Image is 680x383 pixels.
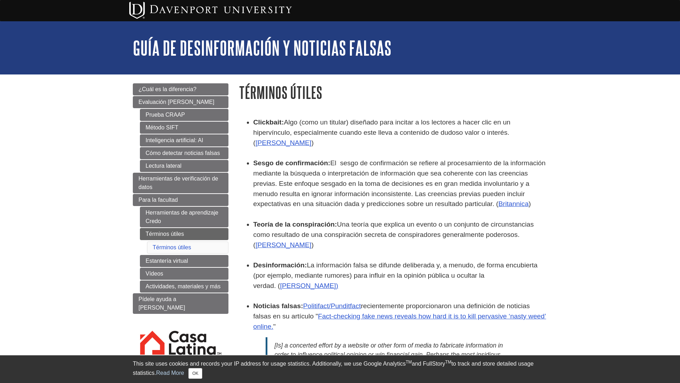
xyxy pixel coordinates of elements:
[133,37,391,59] a: Guía de desinformación y noticias falsas
[280,282,338,289] a: [PERSON_NAME])
[253,301,547,332] li: recientemente proporcionaron una definición de noticias falsas en su artículo " "
[253,221,337,228] strong: Teoría de la conspiración:
[153,244,191,250] a: Términos útiles
[188,368,202,379] button: Close
[138,176,218,190] span: Herramientas de verificación de datos
[138,197,178,203] span: Para la facultad
[140,228,228,240] a: Términos útiles
[253,302,303,310] strong: Noticias falsas:
[140,122,228,134] a: Método SIFT
[406,360,412,365] sup: TM
[133,173,228,193] a: Herramientas de verificación de datos
[140,255,228,267] a: Estantería virtual
[255,241,311,249] a: [PERSON_NAME]
[255,139,311,146] a: [PERSON_NAME]
[140,147,228,159] a: Cómo detectar noticias falsas
[140,160,228,172] a: Lectura lateral
[133,194,228,206] a: Para la facultad
[140,268,228,280] a: Vídeos
[129,2,292,19] img: Davenport University
[140,207,228,227] a: Herramientas de aprendizaje Credo
[253,118,284,126] strong: Clickbait:
[140,109,228,121] a: Prueba CRAAP
[253,159,330,167] strong: Sesgo de confirmación:
[133,293,228,314] a: Pídele ayuda a [PERSON_NAME]
[253,260,547,301] li: La información falsa se difunde deliberada y, a menudo, de forma encubierta (por ejemplo, mediant...
[138,296,185,311] span: Pídele ayuda a [PERSON_NAME]
[133,96,228,108] a: Evaluación [PERSON_NAME]
[156,370,184,376] a: Read More
[133,360,547,379] div: This site uses cookies and records your IP address for usage statistics. Additionally, we use Goo...
[253,220,547,260] li: Una teoría que explica un evento o un conjunto de circunstancias como resultado de una conspiraci...
[140,281,228,293] a: Actividades, materiales y más
[138,86,197,92] span: ¿Cuál es la diferencia?
[138,99,214,105] span: Evaluación [PERSON_NAME]
[253,117,547,158] li: Algo (como un titular) diseñado para incitar a los lectores a hacer clic en un hipervínculo, espe...
[445,360,451,365] sup: TM
[133,83,228,379] div: Guide Page Menu
[133,83,228,95] a: ¿Cuál es la diferencia?
[253,158,547,220] li: El sesgo de confirmación se refiere al procesamiento de la información mediante la búsqueda o int...
[253,312,546,330] a: Fact-checking fake news reveals how hard it is to kill pervasive ‘nasty weed’ online.
[303,302,361,310] a: Politifact/Punditfact
[253,261,307,269] strong: Desinformación:
[498,200,528,207] a: Britannica
[140,134,228,146] a: Inteligencia artificial: AI
[239,83,547,101] h1: Términos útiles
